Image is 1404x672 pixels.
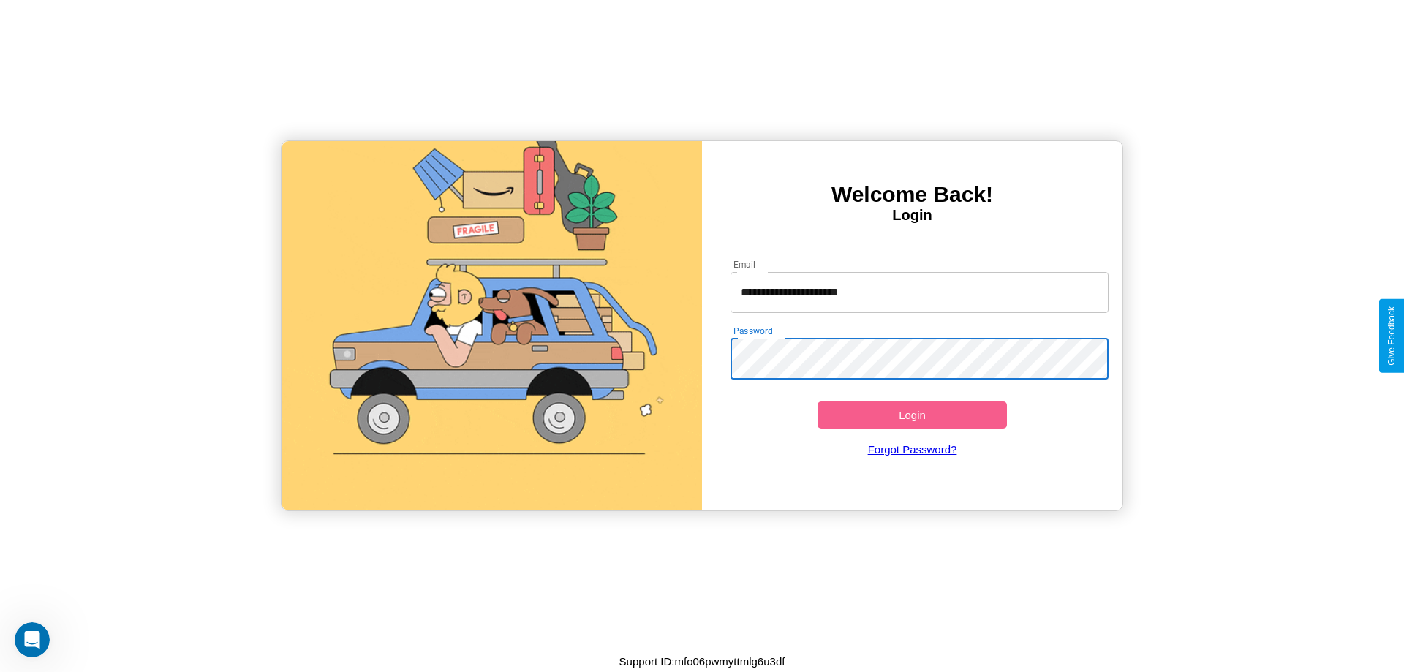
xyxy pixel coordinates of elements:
p: Support ID: mfo06pwmyttmlg6u3df [619,652,785,671]
h4: Login [702,207,1122,224]
div: Give Feedback [1386,306,1397,366]
a: Forgot Password? [723,429,1102,470]
button: Login [818,401,1007,429]
img: gif [282,141,702,510]
h3: Welcome Back! [702,182,1122,207]
iframe: Intercom live chat [15,622,50,657]
label: Email [733,258,756,271]
label: Password [733,325,772,337]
